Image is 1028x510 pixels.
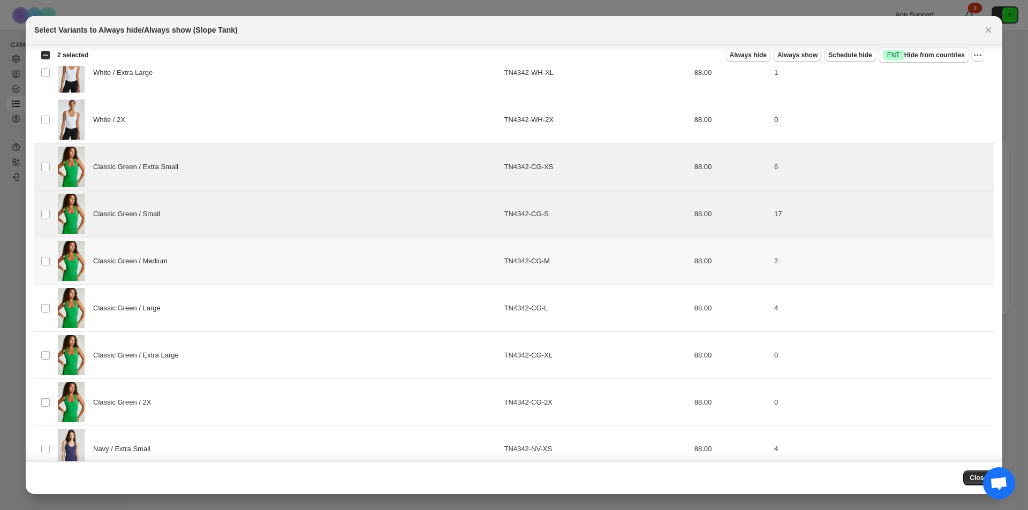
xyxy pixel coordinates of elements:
td: TN4342-CG-2X [501,379,691,426]
img: TN4342_YOS_SU25_LINESHEET_0846.jpg [58,52,85,93]
div: Open chat [983,467,1015,499]
img: TN4342-CG_042225_YOS_SS25_FW25_COURTNEY_24495.jpg [58,288,85,328]
td: 1 [771,49,994,96]
td: 0 [771,332,994,379]
td: TN4342-CG-XS [501,143,691,191]
span: White / Extra Large [93,67,158,78]
button: Close [981,22,996,37]
td: 88.00 [691,96,771,143]
td: 0 [771,379,994,426]
span: Classic Green / Large [93,303,167,314]
td: TN4342-WH-2X [501,96,691,143]
span: Hide from countries [883,50,965,60]
img: TN4342-NV_011725_YOS_FW25_SPSU25_3137.jpg [58,429,85,469]
span: White / 2X [93,115,131,125]
td: 88.00 [691,379,771,426]
span: Classic Green / Small [93,209,166,219]
td: TN4342-CG-S [501,191,691,238]
td: TN4342-CG-M [501,238,691,285]
span: Classic Green / Extra Small [93,162,184,172]
button: More actions [971,49,984,62]
td: TN4342-NV-XS [501,426,691,473]
img: TN4342-CG_042225_YOS_SS25_FW25_COURTNEY_24495.jpg [58,194,85,234]
button: Schedule hide [824,49,876,62]
td: 4 [771,426,994,473]
td: 88.00 [691,143,771,191]
span: Close [970,474,987,482]
button: Always hide [725,49,771,62]
td: TN4342-WH-XL [501,49,691,96]
button: Always show [773,49,822,62]
td: 17 [771,191,994,238]
span: Schedule hide [828,51,872,59]
img: TN4342_YOS_SU25_LINESHEET_0846.jpg [58,100,85,140]
button: SuccessENTHide from countries [879,48,969,63]
img: TN4342-CG_042225_YOS_SS25_FW25_COURTNEY_24495.jpg [58,241,85,281]
td: 4 [771,285,994,332]
td: 88.00 [691,332,771,379]
td: 6 [771,143,994,191]
td: TN4342-CG-L [501,285,691,332]
img: TN4342-CG_042225_YOS_SS25_FW25_COURTNEY_24495.jpg [58,382,85,422]
td: 88.00 [691,49,771,96]
td: 88.00 [691,285,771,332]
button: Close [963,470,994,485]
img: TN4342-CG_042225_YOS_SS25_FW25_COURTNEY_24495.jpg [58,335,85,375]
span: Always hide [730,51,767,59]
td: TN4342-CG-XL [501,332,691,379]
span: Navy / Extra Small [93,444,156,454]
span: 2 selected [57,51,88,59]
span: Always show [777,51,818,59]
h2: Select Variants to Always hide/Always show (Slope Tank) [34,25,238,35]
td: 88.00 [691,238,771,285]
span: Classic Green / Medium [93,256,173,267]
span: ENT [887,51,900,59]
img: TN4342-CG_042225_YOS_SS25_FW25_COURTNEY_24495.jpg [58,147,85,187]
td: 0 [771,96,994,143]
td: 88.00 [691,191,771,238]
td: 2 [771,238,994,285]
td: 88.00 [691,426,771,473]
span: Classic Green / 2X [93,397,157,408]
span: Classic Green / Extra Large [93,350,185,361]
